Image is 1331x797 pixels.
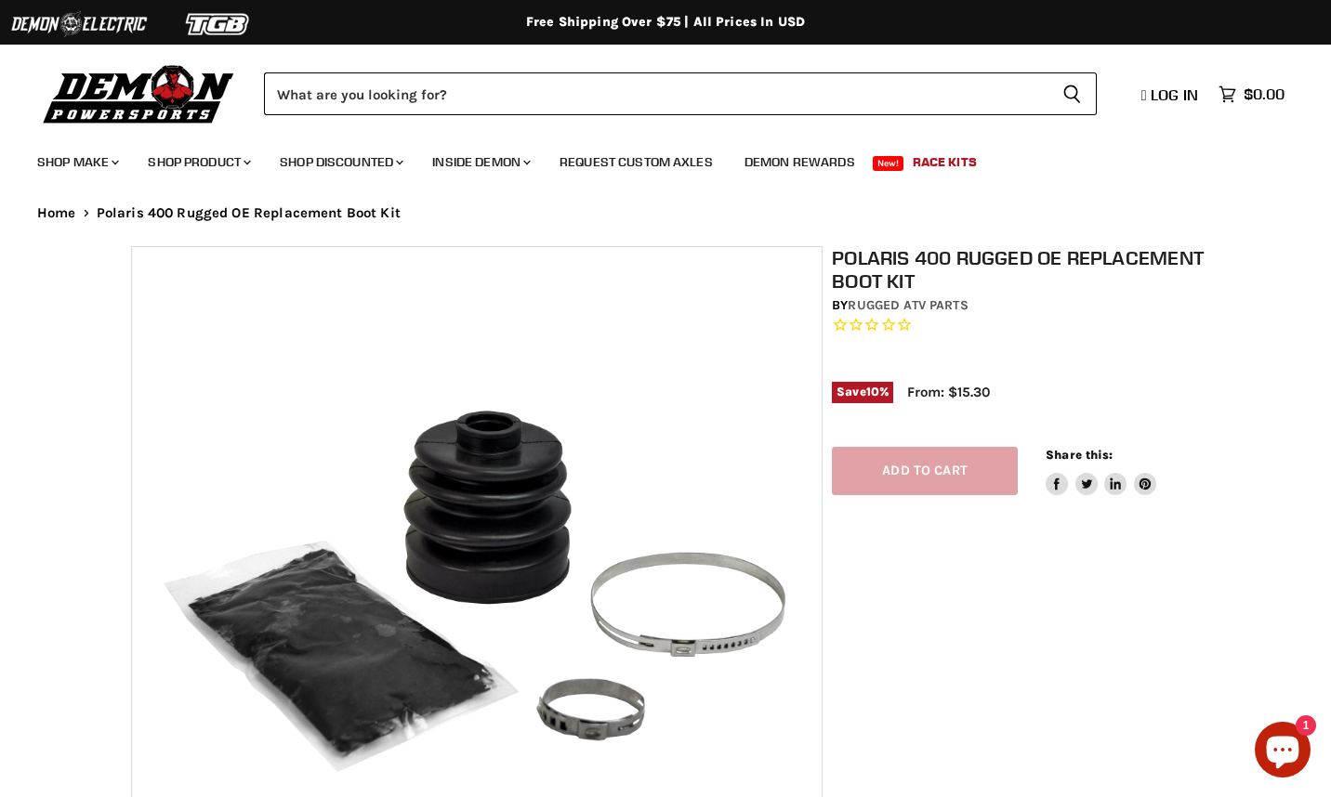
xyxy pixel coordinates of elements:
[873,156,904,171] span: New!
[1133,86,1209,103] a: Log in
[907,384,990,400] span: From: $15.30
[848,297,968,313] a: Rugged ATV Parts
[37,205,76,221] a: Home
[134,143,262,181] a: Shop Product
[731,143,869,181] a: Demon Rewards
[832,295,1209,316] div: by
[832,382,893,402] span: Save %
[832,246,1209,293] h1: Polaris 400 Rugged OE Replacement Boot Kit
[832,316,1209,335] span: Rated 0.0 out of 5 stars 0 reviews
[97,205,401,221] span: Polaris 400 Rugged OE Replacement Boot Kit
[266,143,415,181] a: Shop Discounted
[899,143,991,181] a: Race Kits
[149,7,288,42] img: TGB Logo 2
[546,143,727,181] a: Request Custom Axles
[264,72,1048,115] input: Search
[9,7,149,42] img: Demon Electric Logo 2
[418,143,542,181] a: Inside Demon
[866,385,879,398] span: 10
[23,136,1280,181] ul: Main menu
[1209,81,1294,108] a: $0.00
[264,72,1097,115] form: Product
[1244,85,1285,103] span: $0.00
[23,143,130,181] a: Shop Make
[1048,72,1097,115] button: Search
[1151,85,1198,104] span: Log in
[1046,448,1113,462] span: Share this:
[1249,722,1316,782] inbox-online-store-chat: Shopify online store chat
[1046,447,1156,496] aside: Share this:
[37,60,241,126] img: Demon Powersports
